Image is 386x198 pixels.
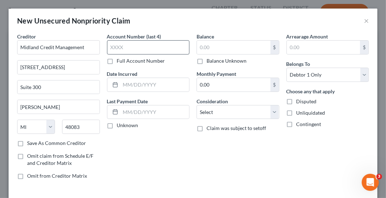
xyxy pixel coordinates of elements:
input: Enter zip... [62,120,100,134]
span: Claim was subject to setoff [207,125,266,131]
label: Consideration [197,98,228,105]
label: Arrearage Amount [286,33,328,40]
input: Apt, Suite, etc... [17,80,100,94]
label: Balance Unknown [207,57,247,64]
span: Belongs To [286,61,310,67]
label: Monthly Payment [197,70,236,78]
label: Date Incurred [107,70,138,78]
input: Enter address... [17,61,100,74]
button: × [364,16,369,25]
input: 0.00 [287,41,360,54]
input: MM/DD/YYYY [121,78,189,92]
div: $ [270,41,279,54]
label: Full Account Number [117,57,165,64]
input: Enter city... [17,100,100,114]
span: Omit from Creditor Matrix [27,173,87,179]
div: $ [360,41,369,54]
label: Account Number (last 4) [107,33,161,40]
span: Creditor [17,33,36,40]
input: MM/DD/YYYY [121,105,189,119]
input: Search creditor by name... [17,40,100,54]
input: XXXX [107,40,190,54]
input: 0.00 [197,41,270,54]
label: Last Payment Date [107,98,148,105]
span: Contingent [296,121,321,127]
div: New Unsecured Nonpriority Claim [17,16,130,26]
input: 0.00 [197,78,270,92]
span: Unliquidated [296,110,325,116]
span: 3 [376,174,382,179]
span: Omit claim from Schedule E/F and Creditor Matrix [27,153,93,166]
div: $ [270,78,279,92]
label: Unknown [117,122,138,129]
label: Balance [197,33,214,40]
label: Save As Common Creditor [27,140,86,147]
span: Disputed [296,98,317,104]
label: Choose any that apply [286,88,335,95]
iframe: Intercom live chat [362,174,379,191]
